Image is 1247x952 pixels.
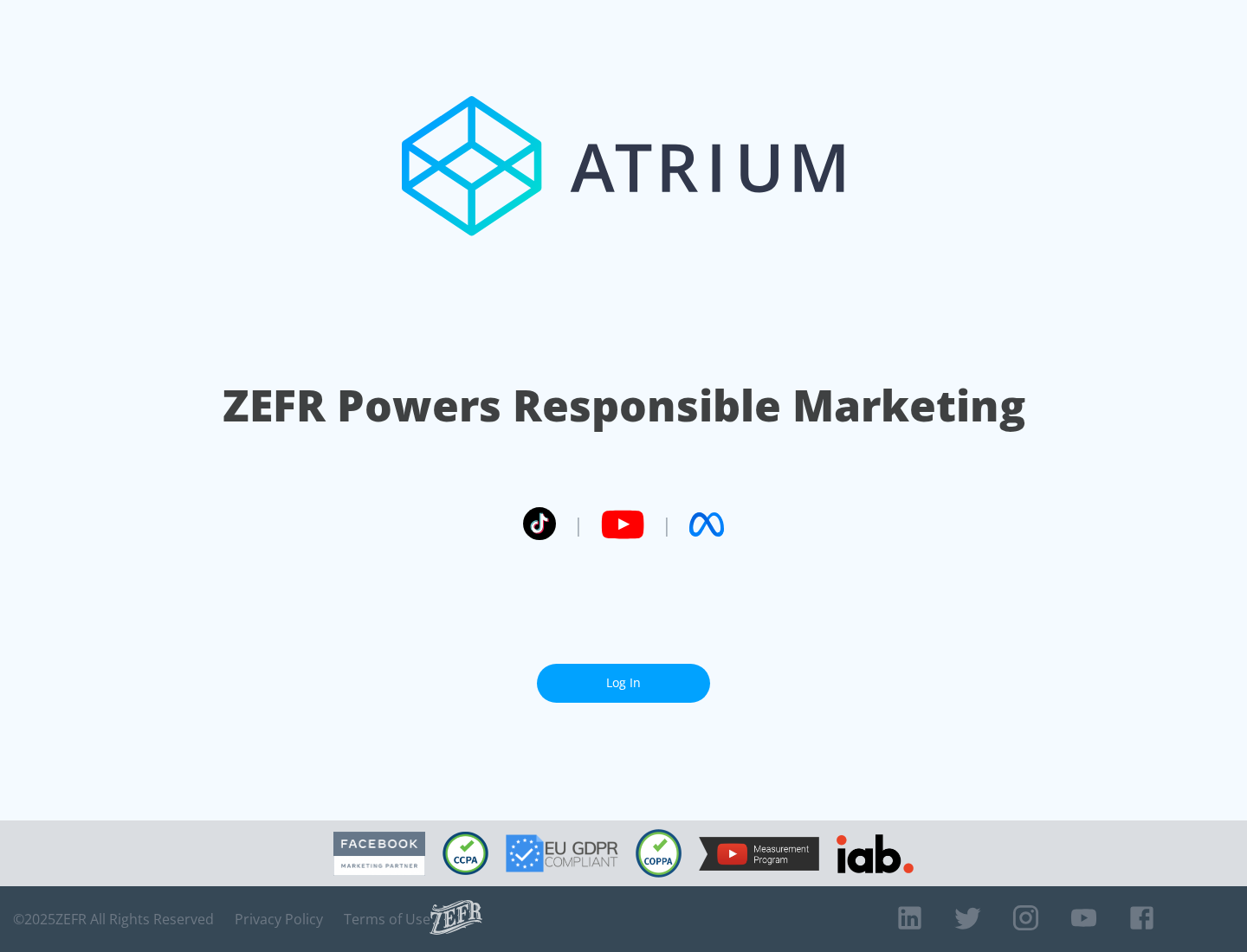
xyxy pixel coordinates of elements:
a: Privacy Policy [235,910,323,928]
img: Facebook Marketing Partner [333,832,425,876]
img: GDPR Compliant [506,834,618,872]
img: COPPA Compliant [636,829,682,878]
span: | [573,511,584,537]
img: IAB [837,834,914,873]
img: YouTube Measurement Program [699,837,819,871]
h1: ZEFR Powers Responsible Marketing [223,376,1025,435]
span: © 2025 ZEFR All Rights Reserved [13,910,214,928]
img: CCPA Compliant [443,832,488,875]
a: Log In [537,664,710,703]
span: | [662,511,672,537]
a: Terms of Use [344,910,430,928]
